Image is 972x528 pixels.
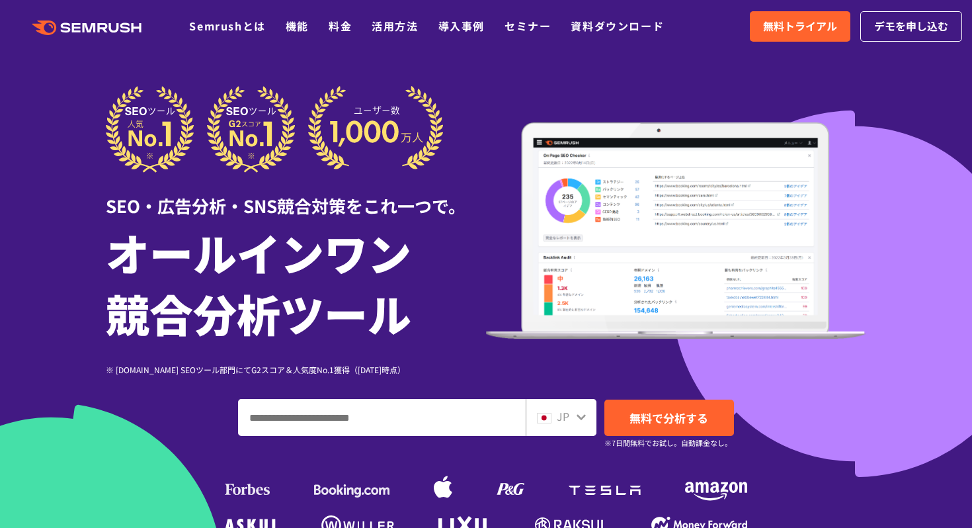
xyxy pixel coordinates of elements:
[571,18,664,34] a: 資料ダウンロード
[106,173,486,218] div: SEO・広告分析・SNS競合対策をこれ一つで。
[505,18,551,34] a: セミナー
[860,11,962,42] a: デモを申し込む
[874,18,948,35] span: デモを申し込む
[189,18,265,34] a: Semrushとは
[557,408,569,424] span: JP
[750,11,850,42] a: 無料トライアル
[629,410,708,426] span: 無料で分析する
[604,437,732,449] small: ※7日間無料でお試し。自動課金なし。
[239,400,525,435] input: ドメイン、キーワードまたはURLを入力してください
[106,363,486,376] div: ※ [DOMAIN_NAME] SEOツール部門にてG2スコア＆人気度No.1獲得（[DATE]時点）
[106,222,486,343] h1: オールインワン 競合分析ツール
[286,18,309,34] a: 機能
[329,18,352,34] a: 料金
[763,18,837,35] span: 無料トライアル
[604,400,734,436] a: 無料で分析する
[372,18,418,34] a: 活用方法
[438,18,485,34] a: 導入事例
